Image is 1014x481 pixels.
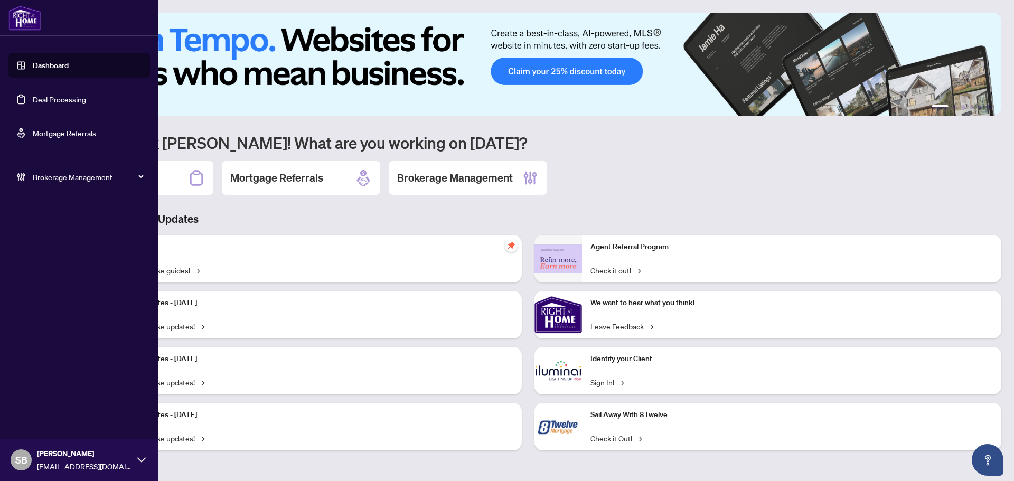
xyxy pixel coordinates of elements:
a: Check it out!→ [590,265,641,276]
img: Identify your Client [534,347,582,394]
button: Open asap [972,444,1003,476]
p: Agent Referral Program [590,241,993,253]
p: Platform Updates - [DATE] [111,297,513,309]
span: → [199,432,204,444]
img: Sail Away With 8Twelve [534,403,582,450]
img: Slide 0 [55,13,1001,116]
h2: Brokerage Management [397,171,513,185]
a: Dashboard [33,61,69,70]
a: Sign In!→ [590,376,624,388]
h1: Welcome back [PERSON_NAME]! What are you working on [DATE]? [55,133,1001,153]
span: → [618,376,624,388]
p: Sail Away With 8Twelve [590,409,993,421]
button: 3 [961,105,965,109]
h3: Brokerage & Industry Updates [55,212,1001,227]
a: Check it Out!→ [590,432,642,444]
span: pushpin [505,239,518,252]
img: We want to hear what you think! [534,291,582,338]
button: 1 [932,105,949,109]
span: → [199,320,204,332]
img: logo [8,5,41,31]
button: 2 [953,105,957,109]
span: → [635,265,641,276]
span: [PERSON_NAME] [37,448,132,459]
span: → [636,432,642,444]
span: [EMAIL_ADDRESS][DOMAIN_NAME] [37,460,132,472]
p: Platform Updates - [DATE] [111,353,513,365]
span: → [199,376,204,388]
a: Mortgage Referrals [33,128,96,138]
button: 6 [987,105,991,109]
img: Agent Referral Program [534,244,582,273]
h2: Mortgage Referrals [230,171,323,185]
a: Deal Processing [33,95,86,104]
button: 4 [970,105,974,109]
p: Self-Help [111,241,513,253]
span: → [194,265,200,276]
p: Identify your Client [590,353,993,365]
button: 5 [978,105,982,109]
span: → [648,320,653,332]
p: Platform Updates - [DATE] [111,409,513,421]
span: Brokerage Management [33,171,143,183]
span: SB [15,452,27,467]
p: We want to hear what you think! [590,297,993,309]
a: Leave Feedback→ [590,320,653,332]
